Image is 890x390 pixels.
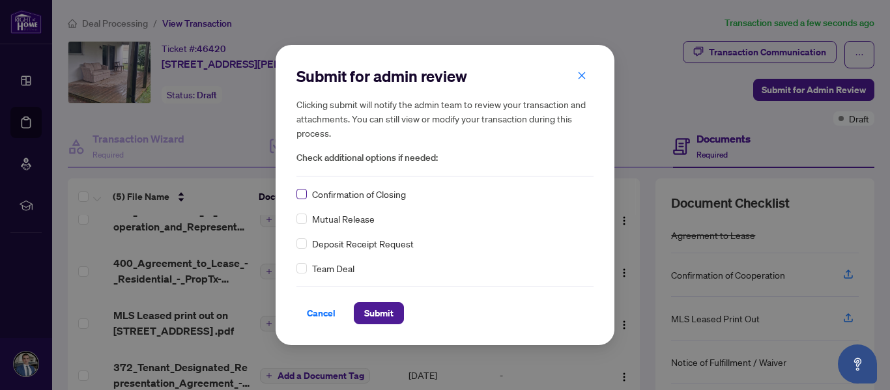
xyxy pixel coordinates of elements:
[577,71,586,80] span: close
[312,261,354,275] span: Team Deal
[312,187,406,201] span: Confirmation of Closing
[296,66,594,87] h2: Submit for admin review
[296,302,346,324] button: Cancel
[312,212,375,226] span: Mutual Release
[296,97,594,140] h5: Clicking submit will notify the admin team to review your transaction and attachments. You can st...
[838,344,877,383] button: Open asap
[312,236,414,251] span: Deposit Receipt Request
[354,302,404,324] button: Submit
[364,303,394,324] span: Submit
[296,150,594,165] span: Check additional options if needed:
[307,303,336,324] span: Cancel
